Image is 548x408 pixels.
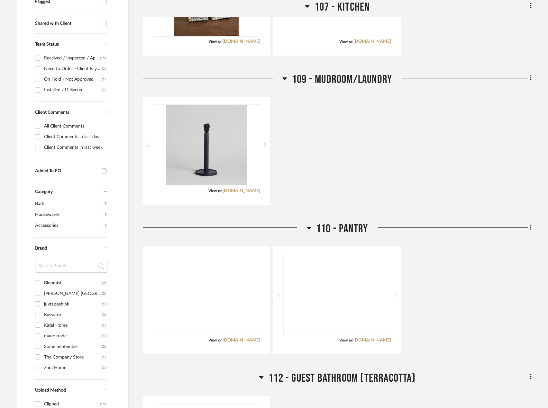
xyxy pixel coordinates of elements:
[35,220,102,231] span: Accessories
[353,338,391,342] a: [DOMAIN_NAME]
[44,142,106,153] div: Client Comments in last week
[44,74,102,84] div: On Hold - Not Approved
[44,341,102,352] div: Some September
[269,371,416,385] span: 112 - Guest Bathroom (Terracotta)
[102,331,106,341] div: (1)
[166,105,247,185] img: Norr Paper Towel Holder
[44,53,100,63] div: Received / Inspected / Approved
[102,85,106,95] div: (1)
[44,299,102,309] div: juxtaposhlbk
[102,288,106,299] div: (2)
[339,338,353,342] span: View on
[44,320,102,331] div: Katel Home
[44,331,102,341] div: made trade
[316,222,368,236] span: 110 - Pantry
[102,341,106,352] div: (2)
[35,168,98,174] div: Added To PO
[102,278,106,288] div: (2)
[102,310,106,320] div: (3)
[208,189,223,193] span: View on
[100,53,106,63] div: (15)
[104,209,107,220] span: (5)
[44,363,102,373] div: Zara Home
[35,189,53,195] span: Category
[44,278,102,288] div: Bloomist
[35,246,47,251] span: Brand
[104,220,107,231] span: (3)
[44,352,102,362] div: The Company Store
[35,388,66,393] span: Upload Method
[44,64,102,74] div: Need to Order - Client Payment Received
[35,21,98,26] div: Shared with Client
[44,310,102,320] div: Kassatex
[223,39,260,44] a: [DOMAIN_NAME]
[35,42,59,47] span: Team Status
[102,64,106,74] div: (1)
[35,198,102,209] span: Bath
[102,352,106,362] div: (1)
[102,320,106,331] div: (1)
[223,338,260,342] a: [DOMAIN_NAME]
[44,85,102,95] div: Installed / Delivered
[102,363,106,373] div: (1)
[102,74,106,84] div: (1)
[35,260,107,273] input: Search Brands
[44,288,102,299] div: [PERSON_NAME] [GEOGRAPHIC_DATA]
[208,338,223,342] span: View on
[339,40,353,43] span: View on
[208,40,223,43] span: View on
[353,39,391,44] a: [DOMAIN_NAME]
[35,110,69,115] span: Client Comments
[44,132,106,142] div: Client Comments in last day
[44,121,106,131] div: All Client Comments
[102,299,106,309] div: (1)
[104,199,107,209] span: (7)
[223,189,260,193] a: [DOMAIN_NAME]
[292,73,392,86] span: 109 - Mudroom/Laundry
[35,209,102,220] span: Housewares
